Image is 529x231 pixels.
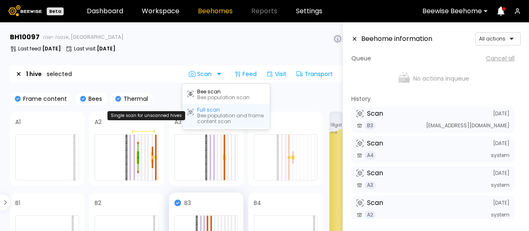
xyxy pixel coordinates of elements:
[331,123,342,127] span: 18 gal
[365,151,376,160] span: A4
[351,55,371,61] h4: Queue
[97,45,115,52] b: [DATE]
[486,55,515,61] span: Cancel all
[367,110,383,117] h3: Scan
[21,96,67,102] p: Frame content
[493,171,510,176] span: [DATE]
[142,8,179,14] a: Workspace
[493,141,510,146] span: [DATE]
[231,67,260,81] div: Feed
[197,95,250,100] div: Bee population scan
[367,140,383,147] h3: Scan
[493,200,510,205] span: [DATE]
[47,7,64,15] div: Beta
[491,212,510,217] span: system
[367,200,383,206] h3: Scan
[184,200,191,206] h4: B3
[491,183,510,188] span: system
[43,35,124,40] span: אנטנה ישנה, [GEOGRAPHIC_DATA]
[426,123,510,128] span: [EMAIL_ADDRESS][DOMAIN_NAME]
[95,200,101,206] h4: B2
[197,107,220,113] div: Full scan
[198,8,233,14] a: Beehomes
[254,200,261,206] h4: B4
[86,96,102,102] p: Bees
[351,66,515,91] div: No actions in queue
[42,45,61,52] b: [DATE]
[365,121,376,130] span: B3
[493,111,510,116] span: [DATE]
[26,71,42,77] b: 1 hive
[365,211,376,219] span: A2
[251,8,277,14] span: Reports
[197,113,265,124] div: Bee population and frame content scan
[174,119,181,125] h4: A3
[74,46,115,51] p: Last visit :
[15,200,20,206] h4: B1
[367,170,383,176] h3: Scan
[18,46,61,51] p: Last feed :
[263,67,290,81] div: Visit
[10,34,40,40] h3: BH 10097
[293,67,336,81] div: Transport
[197,89,221,95] div: Bee scan
[296,8,322,14] a: Settings
[95,119,102,125] h4: A2
[87,8,123,14] a: Dashboard
[365,181,376,189] span: A3
[121,96,148,102] p: Thermal
[361,36,432,42] h3: Beehome information
[491,153,510,158] span: system
[17,71,72,77] span: selected
[351,96,371,102] h4: History
[107,111,185,120] div: Single scan for unscanned hives
[189,71,214,77] span: Scan
[8,5,42,16] img: Beewise logo
[15,119,21,125] h4: A1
